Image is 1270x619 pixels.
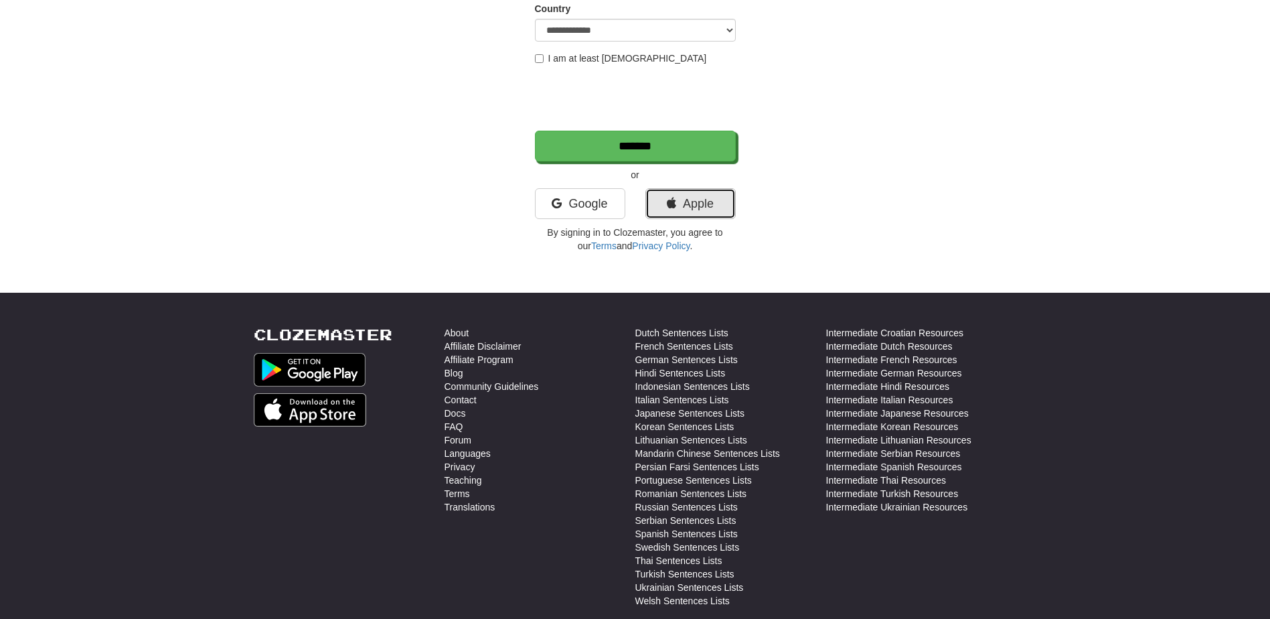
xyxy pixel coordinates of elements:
a: Privacy Policy [632,240,690,251]
label: I am at least [DEMOGRAPHIC_DATA] [535,52,707,65]
a: Blog [445,366,463,380]
a: Intermediate Ukrainian Resources [826,500,968,514]
a: Intermediate Thai Resources [826,474,947,487]
a: Community Guidelines [445,380,539,393]
a: Affiliate Disclaimer [445,340,522,353]
a: Clozemaster [254,326,392,343]
a: Turkish Sentences Lists [635,567,734,581]
a: Intermediate French Resources [826,353,957,366]
a: Swedish Sentences Lists [635,541,740,554]
a: Korean Sentences Lists [635,420,734,433]
a: Romanian Sentences Lists [635,487,747,500]
a: Terms [591,240,617,251]
a: Translations [445,500,495,514]
a: Intermediate Hindi Resources [826,380,949,393]
a: Persian Farsi Sentences Lists [635,460,759,474]
input: I am at least [DEMOGRAPHIC_DATA] [535,54,544,63]
a: Privacy [445,460,475,474]
a: Mandarin Chinese Sentences Lists [635,447,780,460]
a: German Sentences Lists [635,353,738,366]
a: Intermediate Lithuanian Resources [826,433,971,447]
a: Russian Sentences Lists [635,500,738,514]
a: Intermediate Korean Resources [826,420,959,433]
a: FAQ [445,420,463,433]
a: Hindi Sentences Lists [635,366,726,380]
a: Languages [445,447,491,460]
img: Get it on App Store [254,393,367,427]
a: Welsh Sentences Lists [635,594,730,608]
a: Docs [445,407,466,420]
a: Indonesian Sentences Lists [635,380,750,393]
a: Intermediate Turkish Resources [826,487,959,500]
a: Intermediate Italian Resources [826,393,953,407]
a: Google [535,188,625,219]
iframe: reCAPTCHA [535,72,738,124]
a: Intermediate Dutch Resources [826,340,953,353]
p: or [535,168,736,182]
a: Teaching [445,474,482,487]
a: French Sentences Lists [635,340,733,353]
a: Portuguese Sentences Lists [635,474,752,487]
a: Japanese Sentences Lists [635,407,744,420]
a: Forum [445,433,471,447]
a: Terms [445,487,470,500]
a: About [445,326,469,340]
a: Intermediate Spanish Resources [826,460,962,474]
a: Intermediate German Resources [826,366,962,380]
a: Contact [445,393,477,407]
label: Country [535,2,571,15]
a: Intermediate Japanese Resources [826,407,969,420]
a: Italian Sentences Lists [635,393,729,407]
a: Thai Sentences Lists [635,554,722,567]
a: Apple [645,188,736,219]
p: By signing in to Clozemaster, you agree to our and . [535,226,736,253]
a: Lithuanian Sentences Lists [635,433,747,447]
img: Get it on Google Play [254,353,366,387]
a: Ukrainian Sentences Lists [635,581,744,594]
a: Affiliate Program [445,353,513,366]
a: Intermediate Serbian Resources [826,447,961,460]
a: Dutch Sentences Lists [635,326,728,340]
a: Intermediate Croatian Resources [826,326,963,340]
a: Spanish Sentences Lists [635,527,738,541]
a: Serbian Sentences Lists [635,514,736,527]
